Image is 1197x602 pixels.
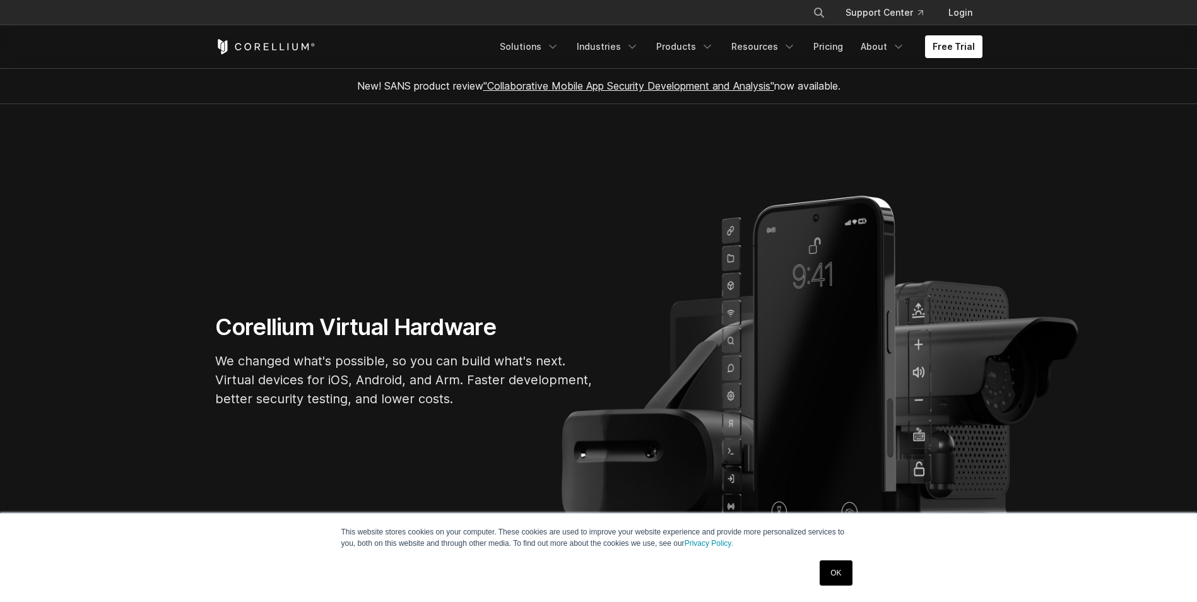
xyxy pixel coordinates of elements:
a: Products [649,35,721,58]
a: Industries [569,35,646,58]
a: Solutions [492,35,567,58]
a: Corellium Home [215,39,315,54]
span: New! SANS product review now available. [357,80,840,92]
a: Free Trial [925,35,982,58]
a: Login [938,1,982,24]
a: OK [820,560,852,586]
a: Pricing [806,35,851,58]
a: Support Center [835,1,933,24]
p: We changed what's possible, so you can build what's next. Virtual devices for iOS, Android, and A... [215,351,594,408]
button: Search [808,1,830,24]
p: This website stores cookies on your computer. These cookies are used to improve your website expe... [341,526,856,549]
a: Privacy Policy. [685,539,733,548]
div: Navigation Menu [798,1,982,24]
div: Navigation Menu [492,35,982,58]
a: "Collaborative Mobile App Security Development and Analysis" [483,80,774,92]
a: Resources [724,35,803,58]
a: About [853,35,912,58]
h1: Corellium Virtual Hardware [215,313,594,341]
